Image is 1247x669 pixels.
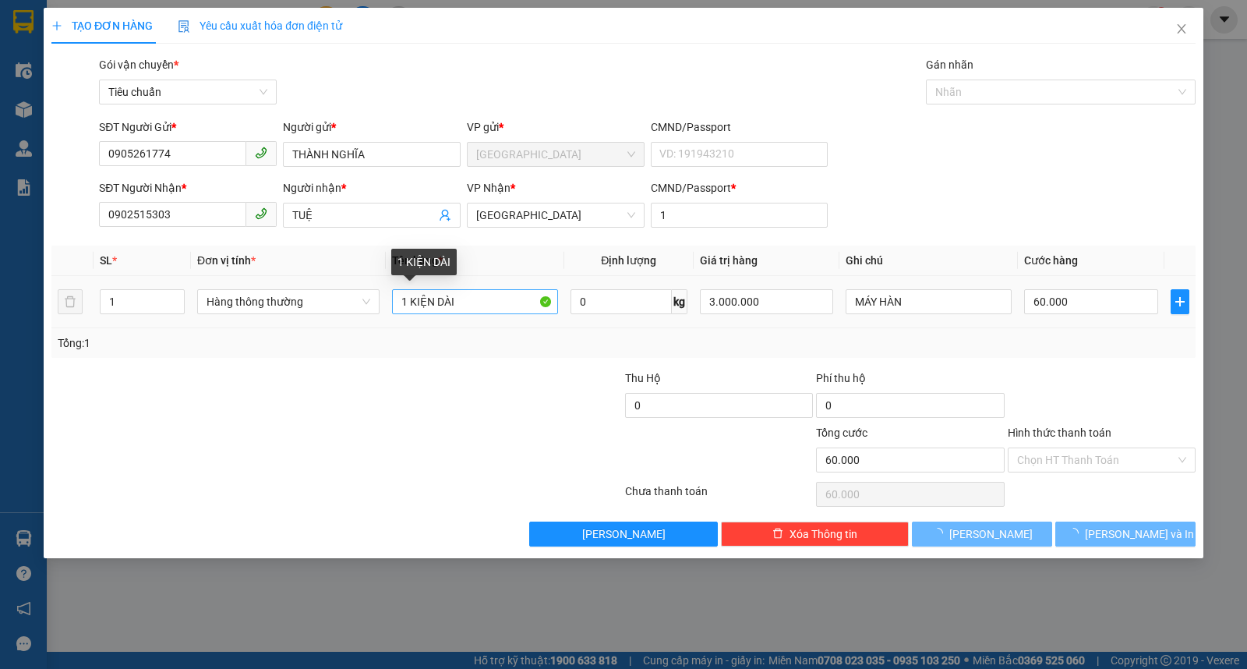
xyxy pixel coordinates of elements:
[672,289,687,314] span: kg
[846,289,1012,314] input: Ghi Chú
[839,246,1018,276] th: Ghi chú
[1024,254,1078,267] span: Cước hàng
[439,209,451,221] span: user-add
[467,182,510,194] span: VP Nhận
[392,289,558,314] input: VD: Bàn, Ghế
[58,334,482,352] div: Tổng: 1
[932,528,949,539] span: loading
[207,290,370,313] span: Hàng thông thường
[100,254,112,267] span: SL
[601,254,656,267] span: Định lượng
[651,119,828,136] div: CMND/Passport
[772,528,783,540] span: delete
[816,370,1004,393] div: Phí thu hộ
[949,526,1033,543] span: [PERSON_NAME]
[651,179,828,196] div: CMND/Passport
[625,372,661,384] span: Thu Hộ
[1085,526,1194,543] span: [PERSON_NAME] và In
[283,119,461,136] div: Người gửi
[582,526,666,543] span: [PERSON_NAME]
[700,254,758,267] span: Giá trị hàng
[912,522,1052,547] button: [PERSON_NAME]
[1068,528,1085,539] span: loading
[255,207,267,220] span: phone
[1171,289,1189,314] button: plus
[197,254,256,267] span: Đơn vị tính
[51,20,62,31] span: plus
[1175,23,1188,35] span: close
[1171,296,1189,308] span: plus
[58,289,83,314] button: delete
[700,289,833,314] input: 0
[1160,8,1203,51] button: Close
[255,147,267,159] span: phone
[283,179,461,196] div: Người nhận
[529,522,717,547] button: [PERSON_NAME]
[108,80,267,104] span: Tiêu chuẩn
[99,119,277,136] div: SĐT Người Gửi
[178,20,190,33] img: icon
[467,119,645,136] div: VP gửi
[721,522,909,547] button: deleteXóa Thông tin
[1008,427,1111,439] label: Hình thức thanh toán
[476,204,635,227] span: Đà Nẵng
[1055,522,1196,547] button: [PERSON_NAME] và In
[623,483,814,510] div: Chưa thanh toán
[391,249,457,275] div: 1 KIỆN DÀI
[476,143,635,166] span: Tuy Hòa
[178,19,342,32] span: Yêu cầu xuất hóa đơn điện tử
[816,427,867,439] span: Tổng cước
[99,179,277,196] div: SĐT Người Nhận
[926,58,973,71] label: Gán nhãn
[99,58,178,71] span: Gói vận chuyển
[790,526,857,543] span: Xóa Thông tin
[51,19,153,32] span: TẠO ĐƠN HÀNG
